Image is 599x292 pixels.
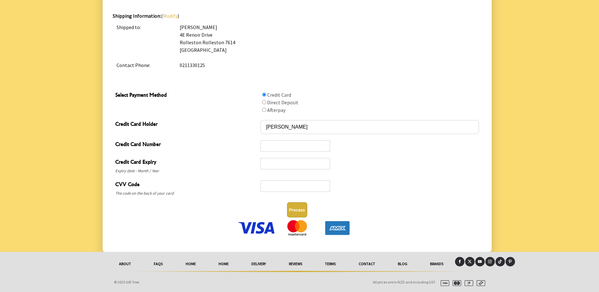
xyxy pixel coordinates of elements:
strong: Shipping Information: [113,13,161,19]
img: mastercard.svg [450,280,461,286]
a: X (Twitter) [465,257,475,266]
span: Credit Card Expiry [115,158,258,167]
a: Terms [314,257,347,271]
button: Process [287,202,307,217]
input: Select Payment Method [262,100,266,104]
label: Credit Card [267,92,291,98]
a: Blog [386,257,419,271]
span: All prices are in NZD and including GST. [373,280,436,284]
div: ( ) [113,12,482,73]
img: visa.svg [438,280,449,286]
span: Expiry date - Month / Year [115,167,258,175]
td: 0211330125 [176,58,482,73]
iframe: Secure card number input frame [263,143,327,149]
td: Contact Phone: [113,58,176,73]
span: Credit Card Number [115,140,258,149]
span: Credit Card Holder [115,120,258,129]
input: Select Payment Method [262,108,266,112]
a: Instagram [485,257,495,266]
a: reviews [278,257,314,271]
a: FAQs [142,257,174,271]
input: Select Payment Method [262,93,266,97]
a: Pinterest [506,257,515,266]
a: Tiktok [495,257,505,266]
iframe: Secure expiration date input frame [263,161,327,167]
img: We Accept Visa [237,220,276,236]
a: Modify [163,13,177,19]
a: HOME [174,257,207,271]
img: We Accept MasterCard [277,220,317,236]
input: Credit Card Holder [261,120,479,134]
span: The code on the back of your card [115,190,258,197]
a: Brands [419,257,455,271]
td: Shipped to: [113,20,176,58]
iframe: Secure CVC input frame [263,183,327,189]
img: afterpay.svg [474,280,485,286]
label: Direct Deposit [267,99,298,106]
span: Select Payment Method [115,91,258,100]
span: CVV Code [115,180,258,190]
a: Facebook [455,257,464,266]
span: © 2025 Gift Tree. [114,280,140,284]
td: [PERSON_NAME] 4E Renoir Drive Rolleston Rolleston 7614 [GEOGRAPHIC_DATA] [176,20,482,58]
a: HOME [207,257,240,271]
a: Youtube [475,257,485,266]
a: delivery [240,257,277,271]
label: Afterpay [267,107,285,113]
a: Contact [347,257,386,271]
a: About [108,257,142,271]
img: paypal.svg [462,280,473,286]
